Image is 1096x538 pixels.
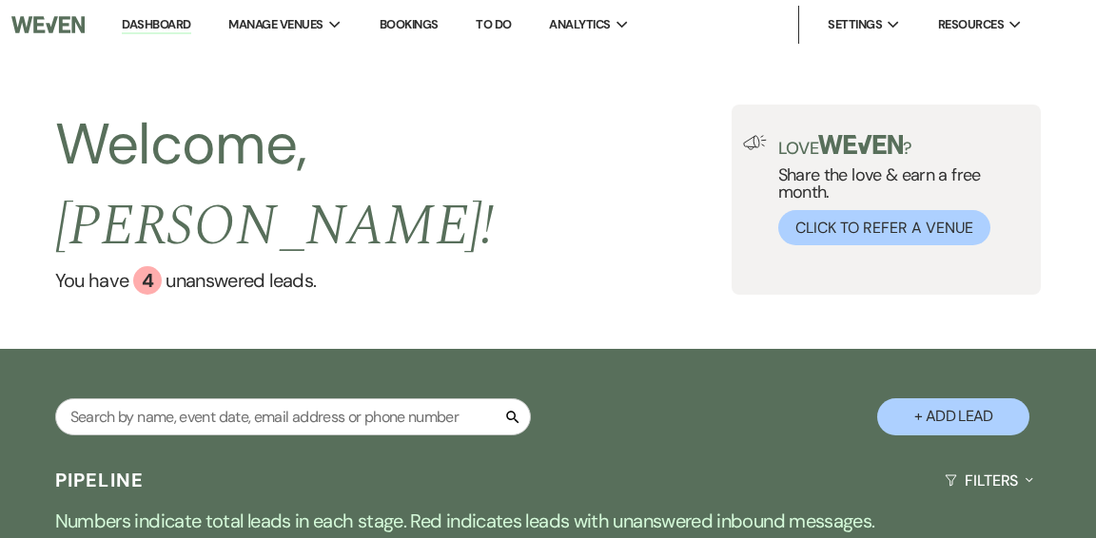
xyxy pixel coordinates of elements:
span: Analytics [549,15,610,34]
a: To Do [476,16,511,32]
a: Bookings [380,16,439,32]
input: Search by name, event date, email address or phone number [55,398,531,435]
button: + Add Lead [877,398,1029,435]
img: weven-logo-green.svg [818,135,903,154]
p: Love ? [778,135,1030,157]
span: Settings [828,15,882,34]
button: Filters [937,455,1041,506]
h3: Pipeline [55,467,145,493]
span: [PERSON_NAME] ! [55,183,495,270]
h2: Welcome, [55,105,732,266]
img: loud-speaker-illustration.svg [743,135,767,150]
span: Resources [938,15,1004,34]
button: Click to Refer a Venue [778,210,990,245]
img: Weven Logo [11,5,85,45]
div: 4 [133,266,162,295]
div: Share the love & earn a free month. [767,135,1030,245]
a: Dashboard [122,16,190,34]
span: Manage Venues [228,15,323,34]
a: You have 4 unanswered leads. [55,266,732,295]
